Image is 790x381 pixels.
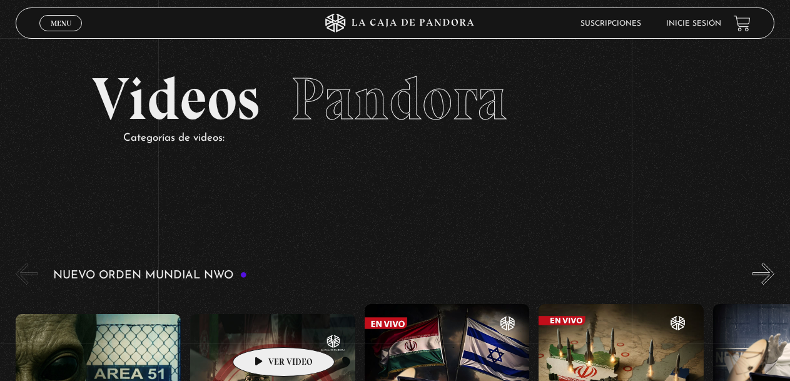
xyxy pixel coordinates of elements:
a: Inicie sesión [666,20,721,28]
span: Cerrar [46,30,76,39]
span: Pandora [291,63,507,135]
a: View your shopping cart [734,15,751,32]
h2: Videos [92,69,699,129]
button: Next [752,263,774,285]
button: Previous [16,263,38,285]
span: Menu [51,19,71,27]
h3: Nuevo Orden Mundial NWO [53,270,247,282]
p: Categorías de videos: [123,129,699,148]
a: Suscripciones [580,20,641,28]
